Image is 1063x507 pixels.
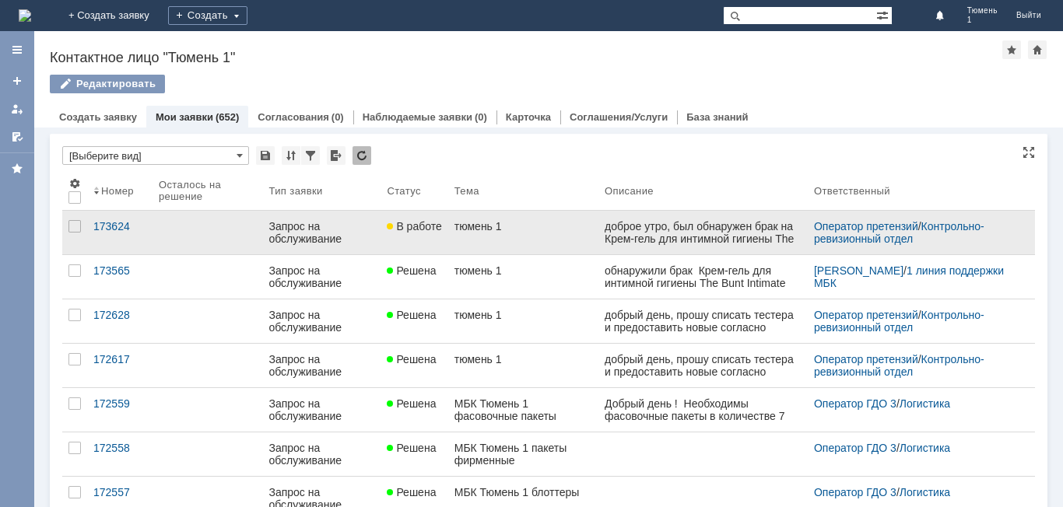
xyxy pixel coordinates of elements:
th: Статус [381,171,447,211]
span: Решена [387,486,436,498]
div: 172557 [93,486,146,498]
div: Запрос на обслуживание [268,442,374,467]
div: 173624 [93,220,146,233]
div: (652) [216,111,239,123]
div: На всю страницу [1023,146,1035,159]
span: Тюмень [967,6,998,16]
a: 173624 [87,211,153,254]
div: / [814,353,1016,378]
a: 172617 [87,344,153,387]
a: тюмень 1 [448,211,598,254]
th: Тема [448,171,598,211]
a: Контрольно-ревизионный отдел [814,309,984,334]
a: Оператор ГДО 3 [814,486,896,498]
span: Решена [387,264,436,277]
a: Запрос на обслуживание [262,388,381,432]
div: Сделать домашней страницей [1028,40,1047,59]
div: / [814,486,1016,498]
div: / [814,264,1016,289]
div: Запрос на обслуживание [268,264,374,289]
a: Решена [381,432,447,476]
div: Осталось на решение [159,179,244,202]
div: тюмень 1 [454,309,592,321]
a: Мои заявки [5,96,30,121]
a: Соглашения/Услуги [570,111,668,123]
a: Создать заявку [59,111,137,123]
div: 172617 [93,353,146,365]
a: Логистика [900,397,950,410]
div: / [814,309,1016,334]
span: Решена [387,397,436,410]
div: / [814,397,1016,410]
div: Создать [168,6,247,25]
span: В работе [387,220,441,233]
span: Расширенный поиск [876,7,892,22]
a: Оператор претензий [814,353,918,365]
div: Описание [605,185,654,197]
a: Мои заявки [156,111,213,123]
a: Решена [381,344,447,387]
div: Обновлять список [353,146,371,165]
a: Решена [381,299,447,343]
a: Оператор претензий [814,220,918,233]
div: Ответственный [814,185,890,197]
div: Сортировка... [282,146,300,165]
div: МБК Тюмень 1 блоттеры [454,486,592,498]
a: тюмень 1 [448,299,598,343]
th: Осталось на решение [153,171,262,211]
div: Тип заявки [268,185,322,197]
a: Решена [381,255,447,299]
a: Создать заявку [5,68,30,93]
div: 172559 [93,397,146,410]
a: 172559 [87,388,153,432]
a: тюмень 1 [448,255,598,299]
div: (0) [475,111,487,123]
div: тюмень 1 [454,353,592,365]
a: 1 линия поддержки МБК [814,264,1007,289]
a: Оператор ГДО 3 [814,442,896,454]
a: МБК Тюмень 1 пакеты фирменные [448,432,598,476]
a: База знаний [686,111,748,123]
div: Статус [387,185,420,197]
div: тюмень 1 [454,264,592,277]
div: МБК Тюмень 1 фасовочные пакеты [454,397,592,422]
img: logo [19,9,31,22]
a: Запрос на обслуживание [262,432,381,476]
div: Запрос на обслуживание [268,220,374,245]
div: Экспорт списка [327,146,346,165]
a: 173565 [87,255,153,299]
div: Сохранить вид [256,146,275,165]
div: Запрос на обслуживание [268,309,374,334]
a: Решена [381,388,447,432]
a: Мои согласования [5,124,30,149]
div: Добавить в избранное [1002,40,1021,59]
a: МБК Тюмень 1 фасовочные пакеты [448,388,598,432]
div: Номер [101,185,134,197]
div: / [814,442,1016,454]
div: тюмень 1 [454,220,592,233]
a: Логистика [900,486,950,498]
a: Запрос на обслуживание [262,299,381,343]
a: [PERSON_NAME] [814,264,903,277]
div: Тема [454,185,479,197]
span: Решена [387,442,436,454]
span: Настройки [68,177,81,190]
th: Ответственный [808,171,1023,211]
th: Тип заявки [262,171,381,211]
a: Контрольно-ревизионный отдел [814,353,984,378]
div: Запрос на обслуживание [268,397,374,422]
a: Карточка [506,111,551,123]
a: тюмень 1 [448,344,598,387]
div: Контактное лицо "Тюмень 1" [50,50,1002,65]
div: 173565 [93,264,146,277]
a: Логистика [900,442,950,454]
a: Оператор ГДО 3 [814,397,896,410]
a: Контрольно-ревизионный отдел [814,220,984,245]
a: Оператор претензий [814,309,918,321]
a: Перейти на домашнюю страницу [19,9,31,22]
div: Фильтрация... [301,146,320,165]
a: Запрос на обслуживание [262,344,381,387]
div: 172558 [93,442,146,454]
a: В работе [381,211,447,254]
div: Запрос на обслуживание [268,353,374,378]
